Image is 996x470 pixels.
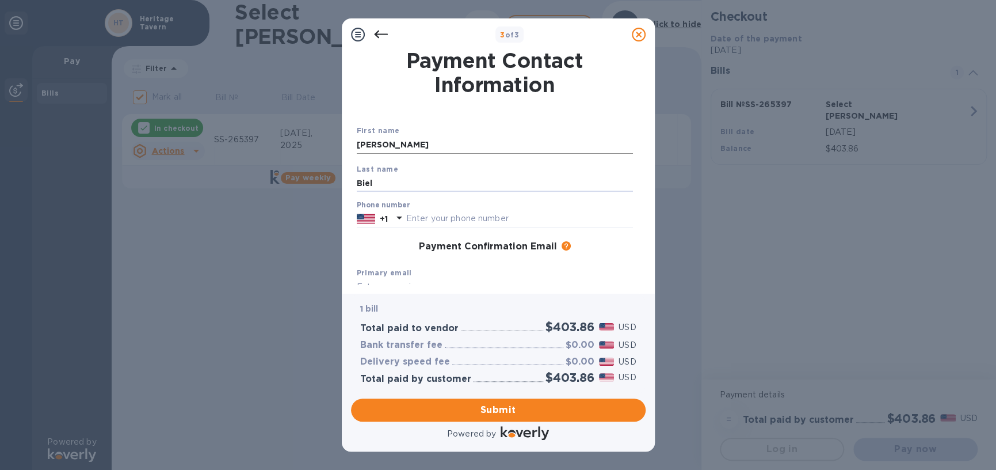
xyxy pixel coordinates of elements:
label: Phone number [357,202,410,209]
h3: $0.00 [566,340,594,351]
img: USD [599,341,615,349]
h3: Total paid to vendor [360,323,459,334]
b: 1 bill [360,304,379,313]
p: +1 [380,213,388,225]
input: Enter your last name [357,175,633,192]
h3: Bank transfer fee [360,340,442,351]
img: US [357,213,375,225]
h2: $403.86 [545,320,594,334]
input: Enter your primary name [357,279,633,296]
p: USD [619,372,636,384]
img: USD [599,358,615,366]
h3: Payment Confirmation Email [419,241,557,252]
h2: $403.86 [545,370,594,385]
p: USD [619,339,636,351]
p: USD [619,356,636,368]
h3: Delivery speed fee [360,357,450,367]
img: Logo [501,426,549,440]
b: First name [357,126,400,135]
img: USD [599,323,615,331]
img: USD [599,373,615,381]
button: Submit [351,399,646,422]
b: of 3 [500,31,519,39]
h3: Total paid by customer [360,374,471,385]
b: Primary email [357,268,412,277]
span: Submit [360,403,636,417]
input: Enter your first name [357,137,633,154]
p: Powered by [447,428,496,440]
b: Last name [357,165,399,173]
input: Enter your phone number [406,210,633,228]
span: 3 [500,31,505,39]
h3: $0.00 [566,357,594,367]
p: USD [619,321,636,333]
h1: Payment Contact Information [357,48,633,97]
